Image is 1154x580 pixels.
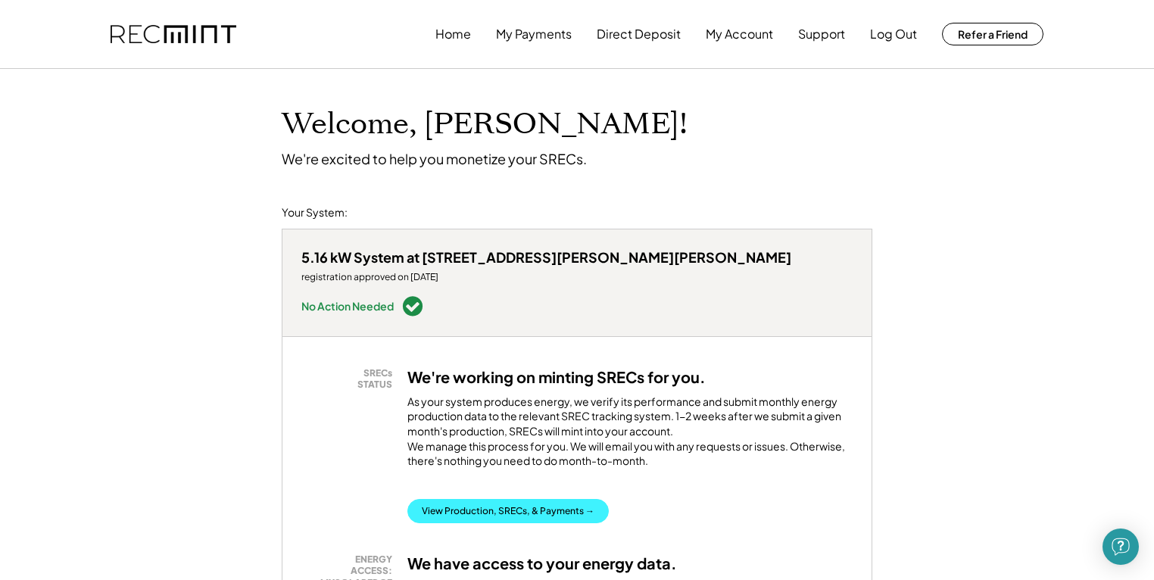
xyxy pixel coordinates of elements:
[407,553,677,573] h3: We have access to your energy data.
[496,19,572,49] button: My Payments
[435,19,471,49] button: Home
[942,23,1043,45] button: Refer a Friend
[706,19,773,49] button: My Account
[301,301,394,311] div: No Action Needed
[301,248,791,266] div: 5.16 kW System at [STREET_ADDRESS][PERSON_NAME][PERSON_NAME]
[309,367,392,391] div: SRECs STATUS
[282,205,348,220] div: Your System:
[407,367,706,387] h3: We're working on minting SRECs for you.
[407,394,853,476] div: As your system produces energy, we verify its performance and submit monthly energy production da...
[870,19,917,49] button: Log Out
[282,150,587,167] div: We're excited to help you monetize your SRECs.
[798,19,845,49] button: Support
[597,19,681,49] button: Direct Deposit
[1103,529,1139,565] div: Open Intercom Messenger
[111,25,236,44] img: recmint-logotype%403x.png
[282,107,688,142] h1: Welcome, [PERSON_NAME]!
[407,499,609,523] button: View Production, SRECs, & Payments →
[301,271,791,283] div: registration approved on [DATE]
